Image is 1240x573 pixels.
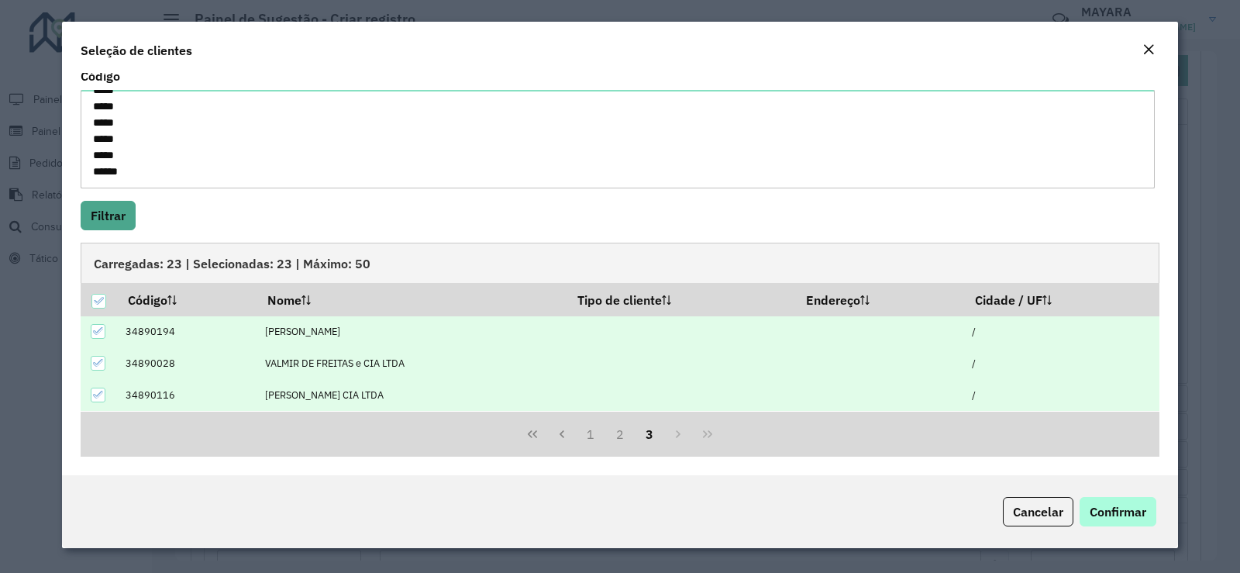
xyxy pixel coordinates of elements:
th: Endereço [795,283,964,316]
button: Confirmar [1080,497,1156,526]
button: Previous Page [547,419,577,449]
div: Carregadas: 23 | Selecionadas: 23 | Máximo: 50 [81,243,1159,283]
td: [PERSON_NAME] [257,316,567,348]
button: 2 [605,419,635,449]
td: 34890194 [117,316,257,348]
button: Filtrar [81,201,136,230]
label: Código [81,67,120,85]
th: Cidade / UF [964,283,1159,316]
span: Cancelar [1013,504,1063,519]
h4: Seleção de clientes [81,41,192,60]
td: / [964,347,1159,379]
button: First Page [518,419,547,449]
td: / [964,316,1159,348]
button: 3 [635,419,664,449]
th: Nome [257,283,567,316]
td: [PERSON_NAME] CIA LTDA [257,379,567,411]
button: 1 [576,419,605,449]
td: / [964,379,1159,411]
button: Cancelar [1003,497,1073,526]
button: Close [1138,40,1159,60]
td: VALMIR DE FREITAS e CIA LTDA [257,347,567,379]
th: Tipo de cliente [567,283,795,316]
th: Código [117,283,257,316]
span: Confirmar [1090,504,1146,519]
td: 34890028 [117,347,257,379]
td: 34890116 [117,379,257,411]
em: Fechar [1142,43,1155,56]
